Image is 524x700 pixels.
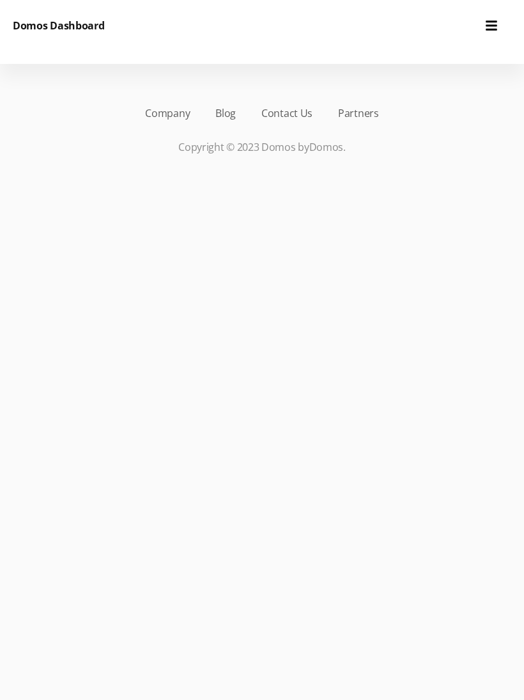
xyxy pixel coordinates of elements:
[261,105,312,121] a: Contact Us
[145,105,190,121] a: Company
[338,105,379,121] a: Partners
[32,139,492,155] p: Copyright © 2023 Domos by .
[309,140,344,154] a: Domos
[13,18,105,33] h6: Domos Dashboard
[215,105,236,121] a: Blog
